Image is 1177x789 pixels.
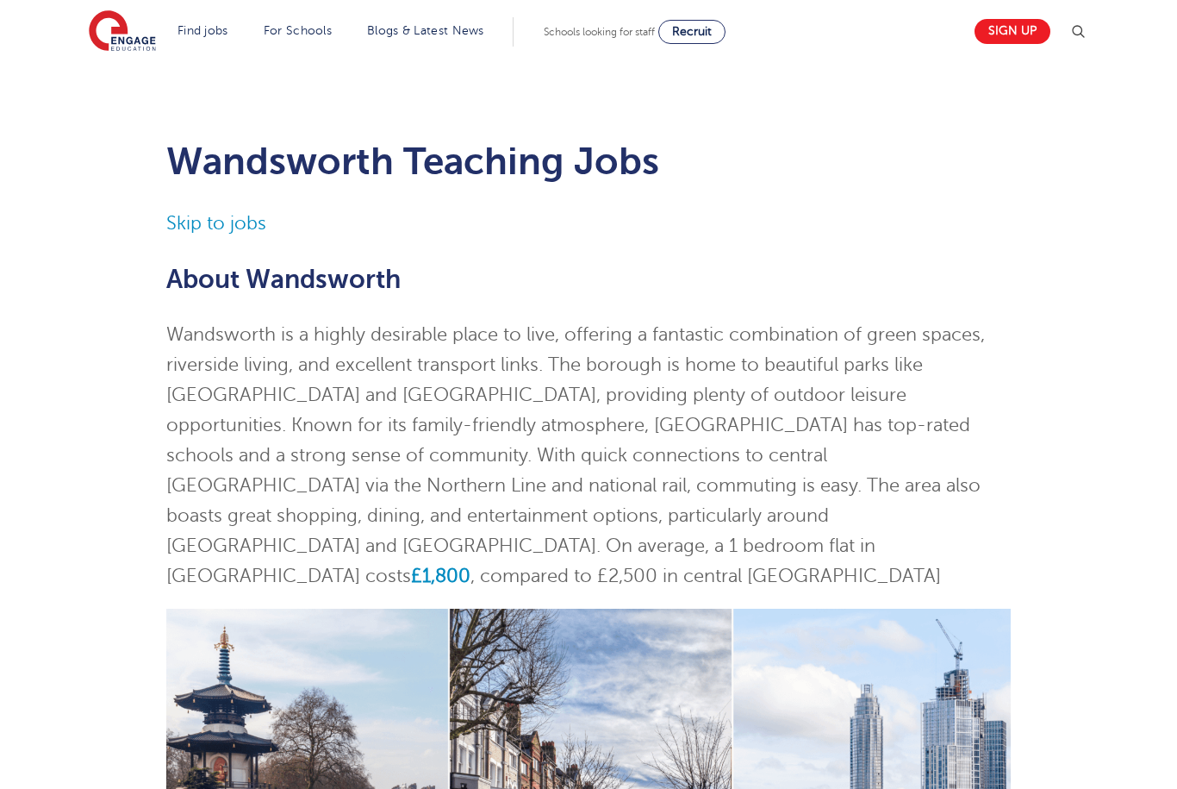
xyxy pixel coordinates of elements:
a: Skip to jobs [166,213,266,234]
h2: About Wandsworth [166,265,1012,294]
span: Schools looking for staff [544,26,655,38]
a: For Schools [264,24,332,37]
p: Wandsworth is a highly desirable place to live, offering a fantastic combination of green spaces,... [166,320,1012,592]
a: Recruit [658,20,726,44]
a: Find jobs [177,24,228,37]
span: Recruit [672,25,712,38]
img: Engage Education [89,10,156,53]
a: Blogs & Latest News [367,24,484,37]
h1: Wandsworth Teaching Jobs [166,140,1012,183]
a: £1,800 [411,566,470,586]
a: Sign up [975,19,1050,44]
